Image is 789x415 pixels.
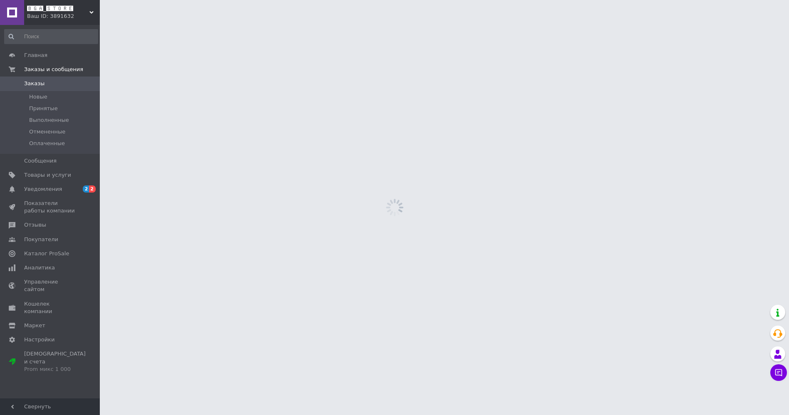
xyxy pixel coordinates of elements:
[24,350,86,373] span: [DEMOGRAPHIC_DATA] и счета
[27,5,89,12] span: 🅱🅶🅰_🆂🆃🅾🆁🅴
[4,29,98,44] input: Поиск
[24,171,71,179] span: Товары и услуги
[83,185,89,193] span: 2
[27,12,100,20] div: Ваш ID: 3891632
[770,364,787,381] button: Чат с покупателем
[89,185,96,193] span: 2
[29,93,47,101] span: Новые
[24,52,47,59] span: Главная
[24,322,45,329] span: Маркет
[24,236,58,243] span: Покупатели
[24,278,77,293] span: Управление сайтом
[29,140,65,147] span: Оплаченные
[24,157,57,165] span: Сообщения
[24,185,62,193] span: Уведомления
[24,250,69,257] span: Каталог ProSale
[24,336,54,343] span: Настройки
[29,105,58,112] span: Принятые
[29,116,69,124] span: Выполненные
[24,300,77,315] span: Кошелек компании
[24,66,83,73] span: Заказы и сообщения
[24,200,77,215] span: Показатели работы компании
[24,80,45,87] span: Заказы
[24,264,55,272] span: Аналитика
[24,221,46,229] span: Отзывы
[24,366,86,373] div: Prom микс 1 000
[29,128,65,136] span: Отмененные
